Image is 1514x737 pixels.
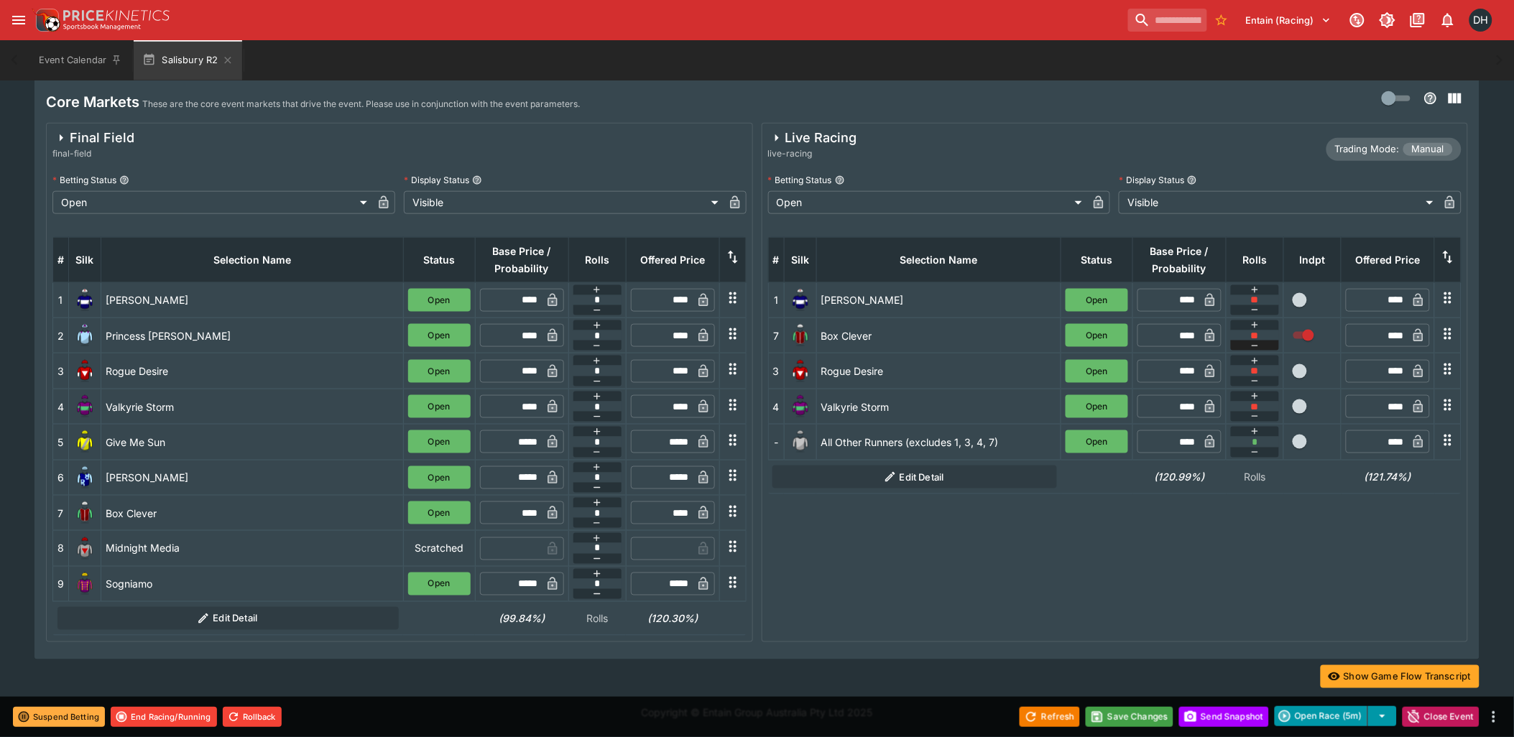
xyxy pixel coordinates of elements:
td: 2 [53,318,69,353]
p: Scratched [408,541,471,556]
button: Open [408,466,471,489]
td: 1 [53,282,69,317]
img: runner 3 [73,360,96,383]
button: Suspend Betting [13,707,105,727]
button: End Racing/Running [111,707,217,727]
button: Open [408,501,471,524]
button: No Bookmarks [1210,9,1233,32]
button: open drawer [6,7,32,33]
td: Sogniamo [101,566,404,601]
td: Midnight Media [101,531,404,566]
td: 6 [53,460,69,495]
button: Open [408,324,471,347]
td: Valkyrie Storm [816,389,1061,424]
td: 3 [53,353,69,389]
button: Send Snapshot [1179,707,1269,727]
td: Give Me Sun [101,425,404,460]
img: runner 4 [789,395,812,418]
td: [PERSON_NAME] [101,460,404,495]
td: 8 [53,531,69,566]
td: - [768,425,784,460]
div: Visible [1119,191,1439,214]
span: final-field [52,147,134,161]
th: Status [1061,237,1133,282]
th: Status [403,237,475,282]
button: Betting Status [119,175,129,185]
img: runner 2 [73,324,96,347]
img: runner 7 [73,501,96,524]
img: runner 8 [73,537,96,560]
img: runner 3 [789,360,812,383]
th: Offered Price [626,237,719,282]
div: Final Field [52,129,134,147]
button: Show Game Flow Transcript [1321,665,1480,688]
button: Select Tenant [1237,9,1340,32]
h4: Core Markets [46,93,139,111]
td: Box Clever [101,496,404,531]
img: runner 4 [73,395,96,418]
img: runner 7 [789,324,812,347]
td: Princess [PERSON_NAME] [101,318,404,353]
span: Manual [1403,142,1453,157]
button: Edit Detail [772,465,1057,488]
h6: (120.99%) [1137,469,1222,484]
div: Open [52,191,372,214]
button: Rollback [223,707,282,727]
button: Documentation [1405,7,1431,33]
button: Event Calendar [30,40,131,80]
button: Open [1066,430,1128,453]
button: Display Status [472,175,482,185]
button: Close Event [1403,707,1480,727]
th: # [53,237,69,282]
button: Open [408,360,471,383]
h6: (121.74%) [1346,469,1431,484]
th: Selection Name [101,237,404,282]
button: David Howard [1465,4,1497,36]
td: Box Clever [816,318,1061,353]
td: 4 [53,389,69,424]
td: 9 [53,566,69,601]
td: Rogue Desire [816,353,1061,389]
td: 7 [53,496,69,531]
p: Betting Status [768,174,832,186]
td: [PERSON_NAME] [816,282,1061,317]
td: [PERSON_NAME] [101,282,404,317]
td: 1 [768,282,784,317]
div: David Howard [1469,9,1492,32]
button: more [1485,708,1503,726]
img: runner 5 [73,430,96,453]
div: Open [768,191,1088,214]
th: Rolls [1227,237,1284,282]
p: Betting Status [52,174,116,186]
p: Display Status [404,174,469,186]
button: Open [1066,324,1128,347]
button: Open [1066,395,1128,418]
div: split button [1275,706,1397,726]
img: runner 1 [789,289,812,312]
th: Base Price / Probability [1133,237,1227,282]
th: Independent [1284,237,1342,282]
button: Display Status [1187,175,1197,185]
h6: (99.84%) [479,611,564,626]
button: Open [408,289,471,312]
input: search [1128,9,1207,32]
td: Rogue Desire [101,353,404,389]
img: runner 6 [73,466,96,489]
p: Rolls [1231,469,1280,484]
span: live-racing [768,147,857,161]
button: Refresh [1020,707,1080,727]
button: Open [1066,289,1128,312]
button: Open [408,395,471,418]
th: Base Price / Probability [475,237,568,282]
button: Open Race (5m) [1275,706,1368,726]
img: runner 9 [73,573,96,595]
div: Live Racing [768,129,857,147]
button: Connected to PK [1344,7,1370,33]
img: runner 1 [73,289,96,312]
p: Rolls [573,611,622,626]
img: Sportsbook Management [63,24,141,30]
button: Betting Status [835,175,845,185]
th: Rolls [568,237,626,282]
button: Open [408,573,471,595]
button: Save Changes [1086,707,1173,727]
